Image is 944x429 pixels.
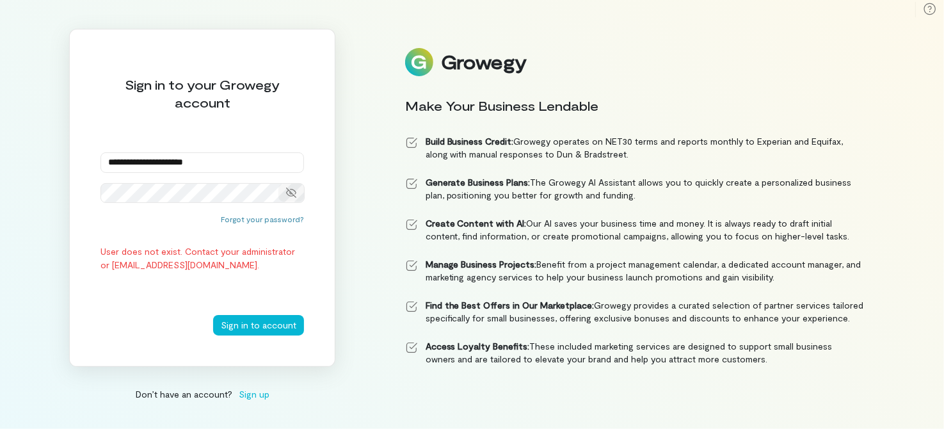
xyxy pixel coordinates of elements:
[441,51,527,73] div: Growegy
[405,258,865,284] li: Benefit from a project management calendar, a dedicated account manager, and marketing agency ser...
[100,245,304,271] div: User does not exist. Contact your administrator or [EMAIL_ADDRESS][DOMAIN_NAME].
[405,217,865,243] li: Our AI saves your business time and money. It is always ready to draft initial content, find info...
[221,214,304,224] button: Forgot your password?
[405,176,865,202] li: The Growegy AI Assistant allows you to quickly create a personalized business plan, positioning y...
[426,259,537,270] strong: Manage Business Projects:
[405,48,433,76] img: Logo
[100,76,304,111] div: Sign in to your Growegy account
[426,136,514,147] strong: Build Business Credit:
[426,177,531,188] strong: Generate Business Plans:
[213,315,304,336] button: Sign in to account
[426,341,530,352] strong: Access Loyalty Benefits:
[69,387,335,401] div: Don’t have an account?
[405,299,865,325] li: Growegy provides a curated selection of partner services tailored specifically for small business...
[405,97,865,115] div: Make Your Business Lendable
[405,340,865,366] li: These included marketing services are designed to support small business owners and are tailored ...
[426,300,595,311] strong: Find the Best Offers in Our Marketplace:
[426,218,527,229] strong: Create Content with AI:
[239,387,269,401] span: Sign up
[405,135,865,161] li: Growegy operates on NET30 terms and reports monthly to Experian and Equifax, along with manual re...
